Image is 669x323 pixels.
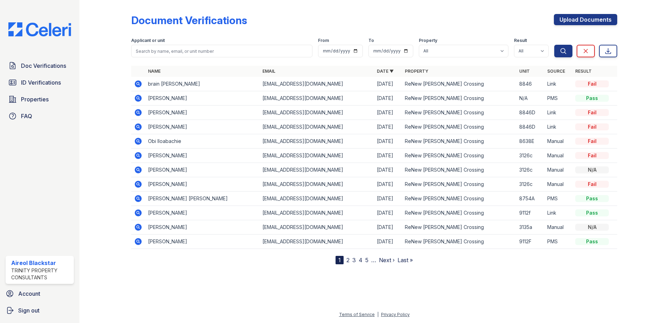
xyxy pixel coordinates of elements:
[377,69,394,74] a: Date ▼
[11,267,71,281] div: Trinity Property Consultants
[145,91,260,106] td: [PERSON_NAME]
[402,220,516,235] td: ReNew [PERSON_NAME] Crossing
[402,163,516,177] td: ReNew [PERSON_NAME] Crossing
[544,192,572,206] td: PMS
[374,163,402,177] td: [DATE]
[402,149,516,163] td: ReNew [PERSON_NAME] Crossing
[145,134,260,149] td: Obi Iloabachie
[21,112,32,120] span: FAQ
[260,134,374,149] td: [EMAIL_ADDRESS][DOMAIN_NAME]
[516,120,544,134] td: 8846D
[374,192,402,206] td: [DATE]
[260,91,374,106] td: [EMAIL_ADDRESS][DOMAIN_NAME]
[148,69,161,74] a: Name
[575,195,609,202] div: Pass
[260,177,374,192] td: [EMAIL_ADDRESS][DOMAIN_NAME]
[374,120,402,134] td: [DATE]
[145,149,260,163] td: [PERSON_NAME]
[374,106,402,120] td: [DATE]
[6,92,74,106] a: Properties
[544,149,572,163] td: Manual
[6,109,74,123] a: FAQ
[379,257,395,264] a: Next ›
[21,95,49,103] span: Properties
[544,120,572,134] td: Link
[516,77,544,91] td: 8846
[3,303,77,317] a: Sign out
[402,192,516,206] td: ReNew [PERSON_NAME] Crossing
[18,289,40,298] span: Account
[402,134,516,149] td: ReNew [PERSON_NAME] Crossing
[11,259,71,267] div: Aireol Blackstar
[516,106,544,120] td: 8846D
[402,177,516,192] td: ReNew [PERSON_NAME] Crossing
[145,106,260,120] td: [PERSON_NAME]
[368,38,374,43] label: To
[402,106,516,120] td: ReNew [PERSON_NAME] Crossing
[359,257,362,264] a: 4
[18,306,40,315] span: Sign out
[377,312,379,317] div: |
[516,163,544,177] td: 3126c
[131,38,165,43] label: Applicant or unit
[145,163,260,177] td: [PERSON_NAME]
[374,206,402,220] td: [DATE]
[516,220,544,235] td: 3135a
[575,109,609,116] div: Fail
[145,120,260,134] td: [PERSON_NAME]
[381,312,410,317] a: Privacy Policy
[575,80,609,87] div: Fail
[402,235,516,249] td: ReNew [PERSON_NAME] Crossing
[260,106,374,120] td: [EMAIL_ADDRESS][DOMAIN_NAME]
[374,91,402,106] td: [DATE]
[575,138,609,145] div: Fail
[544,91,572,106] td: PMS
[374,149,402,163] td: [DATE]
[519,69,530,74] a: Unit
[145,77,260,91] td: brain [PERSON_NAME]
[554,14,617,25] a: Upload Documents
[145,177,260,192] td: [PERSON_NAME]
[575,152,609,159] div: Fail
[402,206,516,220] td: ReNew [PERSON_NAME] Crossing
[346,257,350,264] a: 2
[575,181,609,188] div: Fail
[374,134,402,149] td: [DATE]
[419,38,437,43] label: Property
[260,120,374,134] td: [EMAIL_ADDRESS][DOMAIN_NAME]
[402,91,516,106] td: ReNew [PERSON_NAME] Crossing
[575,224,609,231] div: N/A
[402,120,516,134] td: ReNew [PERSON_NAME] Crossing
[544,163,572,177] td: Manual
[3,287,77,301] a: Account
[516,235,544,249] td: 9112F
[145,206,260,220] td: [PERSON_NAME]
[516,192,544,206] td: 8754A
[397,257,413,264] a: Last »
[6,59,74,73] a: Doc Verifications
[131,45,312,57] input: Search by name, email, or unit number
[260,163,374,177] td: [EMAIL_ADDRESS][DOMAIN_NAME]
[3,22,77,36] img: CE_Logo_Blue-a8612792a0a2168367f1c8372b55b34899dd931a85d93a1a3d3e32e68fde9ad4.png
[514,38,527,43] label: Result
[374,177,402,192] td: [DATE]
[131,14,247,27] div: Document Verifications
[544,77,572,91] td: Link
[336,256,344,264] div: 1
[402,77,516,91] td: ReNew [PERSON_NAME] Crossing
[516,91,544,106] td: N/A
[318,38,329,43] label: From
[544,206,572,220] td: Link
[260,220,374,235] td: [EMAIL_ADDRESS][DOMAIN_NAME]
[339,312,375,317] a: Terms of Service
[374,77,402,91] td: [DATE]
[145,235,260,249] td: [PERSON_NAME]
[544,134,572,149] td: Manual
[6,76,74,89] a: ID Verifications
[371,256,376,264] span: …
[262,69,275,74] a: Email
[575,69,592,74] a: Result
[575,123,609,130] div: Fail
[21,62,66,70] span: Doc Verifications
[365,257,368,264] a: 5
